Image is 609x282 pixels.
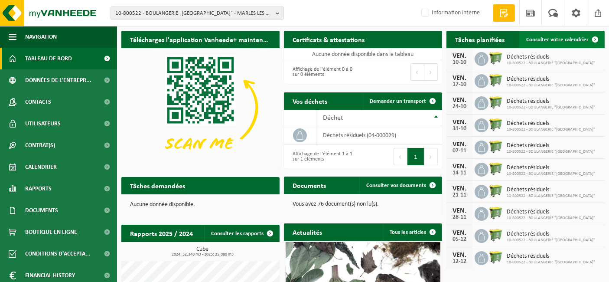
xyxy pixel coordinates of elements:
div: 24-10 [451,104,468,110]
img: WB-0660-HPE-GN-50 [489,228,503,243]
span: 10-800522 - BOULANGERIE "[GEOGRAPHIC_DATA]" [507,171,595,177]
span: 10-800522 - BOULANGERIE "[GEOGRAPHIC_DATA]" - MARLES LES MINES [115,7,272,20]
span: Déchets résiduels [507,54,595,61]
span: 10-800522 - BOULANGERIE "[GEOGRAPHIC_DATA]" [507,193,595,199]
a: Consulter les rapports [204,225,279,242]
span: Contacts [25,91,51,113]
div: VEN. [451,52,468,59]
span: Calendrier [25,156,57,178]
div: 31-10 [451,126,468,132]
span: Documents [25,200,58,221]
div: VEN. [451,75,468,82]
div: Affichage de l'élément 0 à 0 sur 0 éléments [288,62,359,82]
span: Déchets résiduels [507,76,595,83]
span: 2024: 32,340 m3 - 2025: 25,080 m3 [126,252,280,257]
p: Vous avez 76 document(s) non lu(s). [293,201,433,207]
h2: Actualités [284,223,331,240]
span: Déchets résiduels [507,142,595,149]
button: 10-800522 - BOULANGERIE "[GEOGRAPHIC_DATA]" - MARLES LES MINES [111,7,284,20]
img: WB-0660-HPE-GN-50 [489,206,503,220]
button: Next [424,63,438,81]
span: 10-800522 - BOULANGERIE "[GEOGRAPHIC_DATA]" [507,216,595,221]
img: WB-0660-HPE-GN-50 [489,184,503,198]
div: 05-12 [451,236,468,243]
span: Déchets résiduels [507,209,595,216]
div: 28-11 [451,214,468,220]
div: 21-11 [451,192,468,198]
h3: Cube [126,246,280,257]
span: Déchets résiduels [507,120,595,127]
span: 10-800522 - BOULANGERIE "[GEOGRAPHIC_DATA]" [507,83,595,88]
td: Aucune donnée disponible dans le tableau [284,48,442,60]
img: WB-0660-HPE-GN-50 [489,139,503,154]
a: Tous les articles [383,223,441,241]
a: Demander un transport [363,92,441,110]
div: VEN. [451,207,468,214]
span: Demander un transport [370,98,426,104]
div: VEN. [451,119,468,126]
a: Consulter vos documents [359,177,441,194]
span: 10-800522 - BOULANGERIE "[GEOGRAPHIC_DATA]" [507,149,595,154]
button: 1 [407,148,424,165]
img: WB-0660-HPE-GN-50 [489,51,503,66]
img: WB-0660-HPE-GN-50 [489,250,503,265]
div: 12-12 [451,259,468,265]
div: VEN. [451,230,468,236]
button: Previous [394,148,407,165]
span: 10-800522 - BOULANGERIE "[GEOGRAPHIC_DATA]" [507,260,595,265]
img: WB-0660-HPE-GN-50 [489,73,503,88]
span: Conditions d'accepta... [25,243,91,265]
div: 07-11 [451,148,468,154]
span: Déchets résiduels [507,187,595,193]
h2: Certificats & attestations [284,31,373,48]
h2: Tâches planifiées [446,31,513,48]
div: 14-11 [451,170,468,176]
div: 10-10 [451,59,468,66]
img: Download de VHEPlus App [121,48,280,167]
span: 10-800522 - BOULANGERIE "[GEOGRAPHIC_DATA]" [507,238,595,243]
button: Next [424,148,438,165]
span: Boutique en ligne [25,221,77,243]
h2: Tâches demandées [121,177,194,194]
span: Données de l'entrepr... [25,69,91,91]
span: Navigation [25,26,57,48]
div: VEN. [451,163,468,170]
img: WB-0660-HPE-GN-50 [489,161,503,176]
div: VEN. [451,185,468,192]
button: Previous [410,63,424,81]
div: 17-10 [451,82,468,88]
label: Information interne [420,7,480,20]
span: Déchets résiduels [507,164,595,171]
h2: Téléchargez l'application Vanheede+ maintenant! [121,31,280,48]
span: Consulter votre calendrier [526,37,589,43]
img: WB-0660-HPE-GN-50 [489,95,503,110]
h2: Documents [284,177,335,193]
span: Déchets résiduels [507,253,595,260]
p: Aucune donnée disponible. [130,202,271,208]
span: Déchets résiduels [507,98,595,105]
h2: Rapports 2025 / 2024 [121,225,202,242]
span: 10-800522 - BOULANGERIE "[GEOGRAPHIC_DATA]" [507,105,595,110]
td: déchets résiduels (04-000029) [316,126,442,145]
span: Déchet [323,115,343,121]
div: VEN. [451,141,468,148]
span: 10-800522 - BOULANGERIE "[GEOGRAPHIC_DATA]" [507,127,595,132]
span: Utilisateurs [25,113,61,134]
span: Consulter vos documents [366,183,426,188]
div: Affichage de l'élément 1 à 1 sur 1 éléments [288,147,359,166]
span: 10-800522 - BOULANGERIE "[GEOGRAPHIC_DATA]" [507,61,595,66]
div: VEN. [451,97,468,104]
span: Rapports [25,178,52,200]
span: Déchets résiduels [507,231,595,238]
a: Consulter votre calendrier [519,31,604,48]
h2: Vos déchets [284,92,336,109]
div: VEN. [451,252,468,259]
img: WB-0660-HPE-GN-50 [489,117,503,132]
span: Tableau de bord [25,48,72,69]
span: Contrat(s) [25,134,55,156]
